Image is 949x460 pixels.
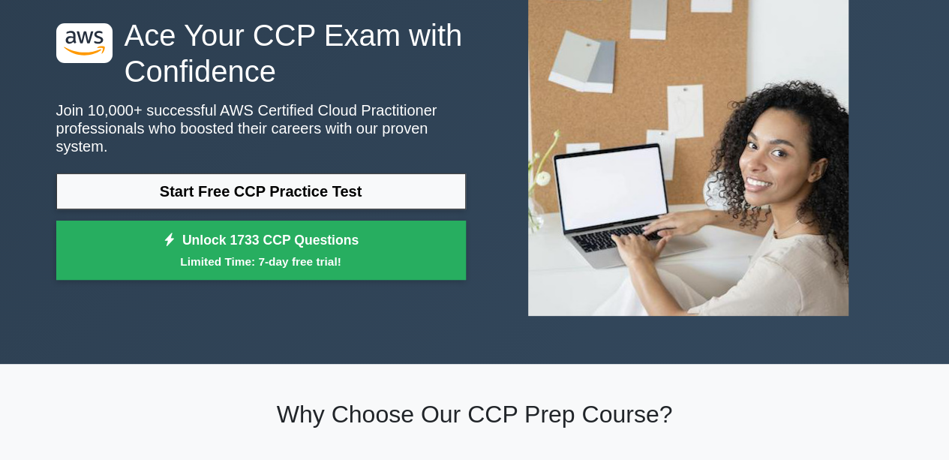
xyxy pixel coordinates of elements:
[75,253,447,270] small: Limited Time: 7-day free trial!
[56,17,466,89] h1: Ace Your CCP Exam with Confidence
[56,173,466,209] a: Start Free CCP Practice Test
[56,221,466,281] a: Unlock 1733 CCP QuestionsLimited Time: 7-day free trial!
[56,101,466,155] p: Join 10,000+ successful AWS Certified Cloud Practitioner professionals who boosted their careers ...
[56,400,893,428] h2: Why Choose Our CCP Prep Course?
